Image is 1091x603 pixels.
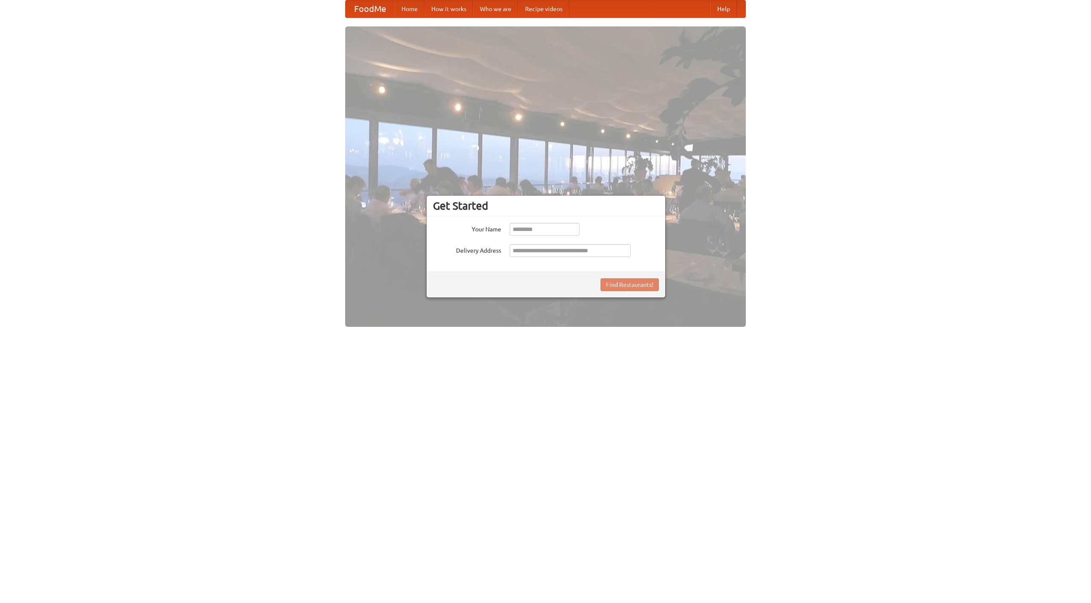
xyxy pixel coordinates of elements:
a: Who we are [473,0,518,17]
a: How it works [424,0,473,17]
button: Find Restaurants! [600,278,659,291]
h3: Get Started [433,199,659,212]
a: Help [710,0,737,17]
a: Home [395,0,424,17]
a: Recipe videos [518,0,569,17]
label: Delivery Address [433,244,501,255]
a: FoodMe [346,0,395,17]
label: Your Name [433,223,501,234]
